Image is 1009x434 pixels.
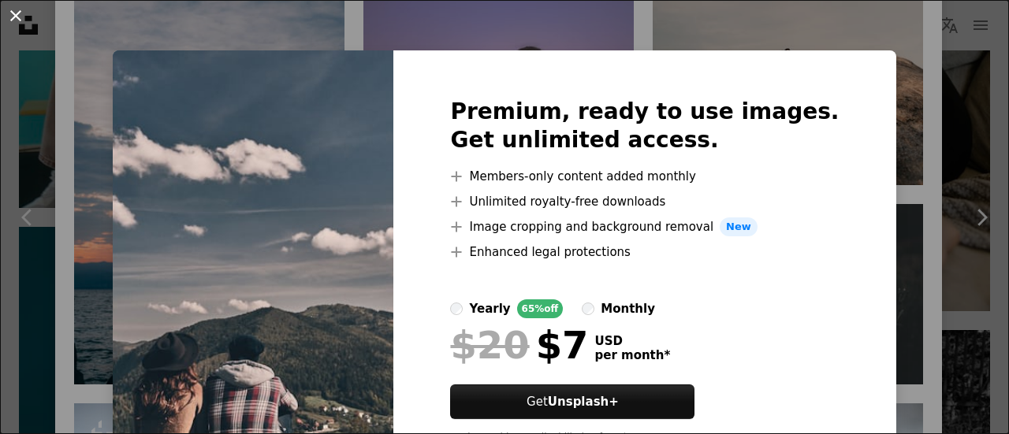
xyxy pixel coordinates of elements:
[582,302,594,315] input: monthly
[450,302,463,315] input: yearly65%off
[450,98,839,154] h2: Premium, ready to use images. Get unlimited access.
[450,325,588,365] div: $7
[720,217,758,236] span: New
[594,348,670,362] span: per month *
[594,334,670,348] span: USD
[450,243,839,262] li: Enhanced legal protections
[517,299,564,318] div: 65% off
[469,299,510,318] div: yearly
[450,192,839,211] li: Unlimited royalty-free downloads
[548,395,619,409] strong: Unsplash+
[450,384,694,419] button: GetUnsplash+
[450,325,529,365] span: $20
[450,167,839,186] li: Members-only content added monthly
[601,299,655,318] div: monthly
[450,217,839,236] li: Image cropping and background removal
